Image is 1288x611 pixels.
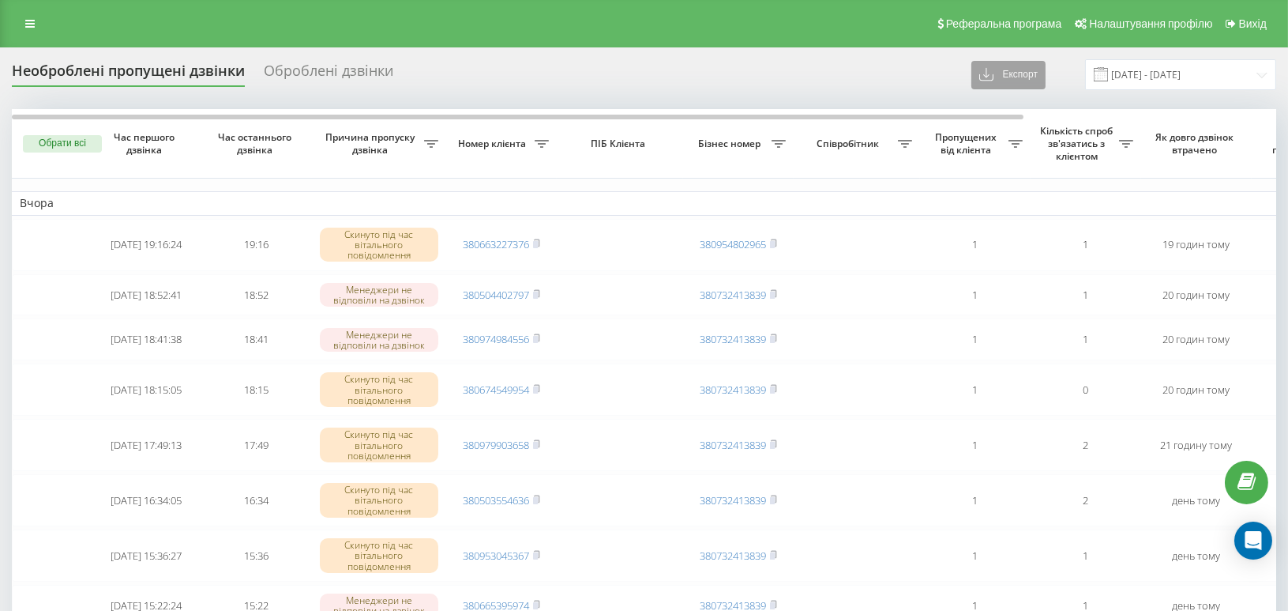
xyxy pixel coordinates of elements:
[1089,17,1212,30] span: Налаштування профілю
[920,319,1031,360] td: 1
[1141,319,1252,360] td: 20 годин тому
[1239,17,1267,30] span: Вихід
[91,474,201,526] td: [DATE] 16:34:05
[320,428,438,462] div: Скинуто під час вітального повідомлення
[946,17,1062,30] span: Реферальна програма
[201,319,312,360] td: 18:41
[1141,419,1252,471] td: 21 годину тому
[691,138,772,150] span: Бізнес номер
[700,383,766,397] a: 380732413839
[920,474,1031,526] td: 1
[1141,364,1252,416] td: 20 годин тому
[971,61,1046,89] button: Експорт
[700,237,766,251] a: 380954802965
[1038,125,1119,162] span: Кількість спроб зв'язатись з клієнтом
[320,228,438,262] div: Скинуто під час вітального повідомлення
[320,131,424,156] span: Причина пропуску дзвінка
[700,438,766,452] a: 380732413839
[920,364,1031,416] td: 1
[1031,419,1141,471] td: 2
[201,419,312,471] td: 17:49
[91,319,201,360] td: [DATE] 18:41:38
[920,530,1031,582] td: 1
[320,538,438,573] div: Скинуто під час вітального повідомлення
[700,493,766,507] a: 380732413839
[23,135,102,153] button: Обрати всі
[91,364,201,416] td: [DATE] 18:15:05
[1141,274,1252,316] td: 20 годин тому
[91,530,201,582] td: [DATE] 15:36:27
[320,483,438,518] div: Скинуто під час вітального повідомлення
[1031,219,1141,271] td: 1
[201,530,312,582] td: 15:36
[201,474,312,526] td: 16:34
[802,138,898,150] span: Співробітник
[920,419,1031,471] td: 1
[928,131,1008,156] span: Пропущених від клієнта
[1031,274,1141,316] td: 1
[91,419,201,471] td: [DATE] 17:49:13
[463,332,529,346] a: 380974984556
[463,549,529,563] a: 380953045367
[103,131,189,156] span: Час першого дзвінка
[1141,474,1252,526] td: день тому
[201,219,312,271] td: 19:16
[700,332,766,346] a: 380732413839
[463,438,529,452] a: 380979903658
[1031,319,1141,360] td: 1
[920,219,1031,271] td: 1
[201,274,312,316] td: 18:52
[463,493,529,507] a: 380503554636
[320,283,438,307] div: Менеджери не відповіли на дзвінок
[1031,474,1141,526] td: 2
[463,383,529,397] a: 380674549954
[264,62,393,87] div: Оброблені дзвінки
[91,274,201,316] td: [DATE] 18:52:41
[920,274,1031,316] td: 1
[214,131,299,156] span: Час останнього дзвінка
[570,138,670,150] span: ПІБ Клієнта
[1154,131,1239,156] span: Як довго дзвінок втрачено
[700,288,766,302] a: 380732413839
[1031,530,1141,582] td: 1
[700,549,766,563] a: 380732413839
[320,372,438,407] div: Скинуто під час вітального повідомлення
[320,328,438,352] div: Менеджери не відповіли на дзвінок
[463,237,529,251] a: 380663227376
[12,62,245,87] div: Необроблені пропущені дзвінки
[1031,364,1141,416] td: 0
[201,364,312,416] td: 18:15
[454,138,535,150] span: Номер клієнта
[1234,522,1272,560] div: Open Intercom Messenger
[91,219,201,271] td: [DATE] 19:16:24
[463,288,529,302] a: 380504402797
[1141,530,1252,582] td: день тому
[1141,219,1252,271] td: 19 годин тому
